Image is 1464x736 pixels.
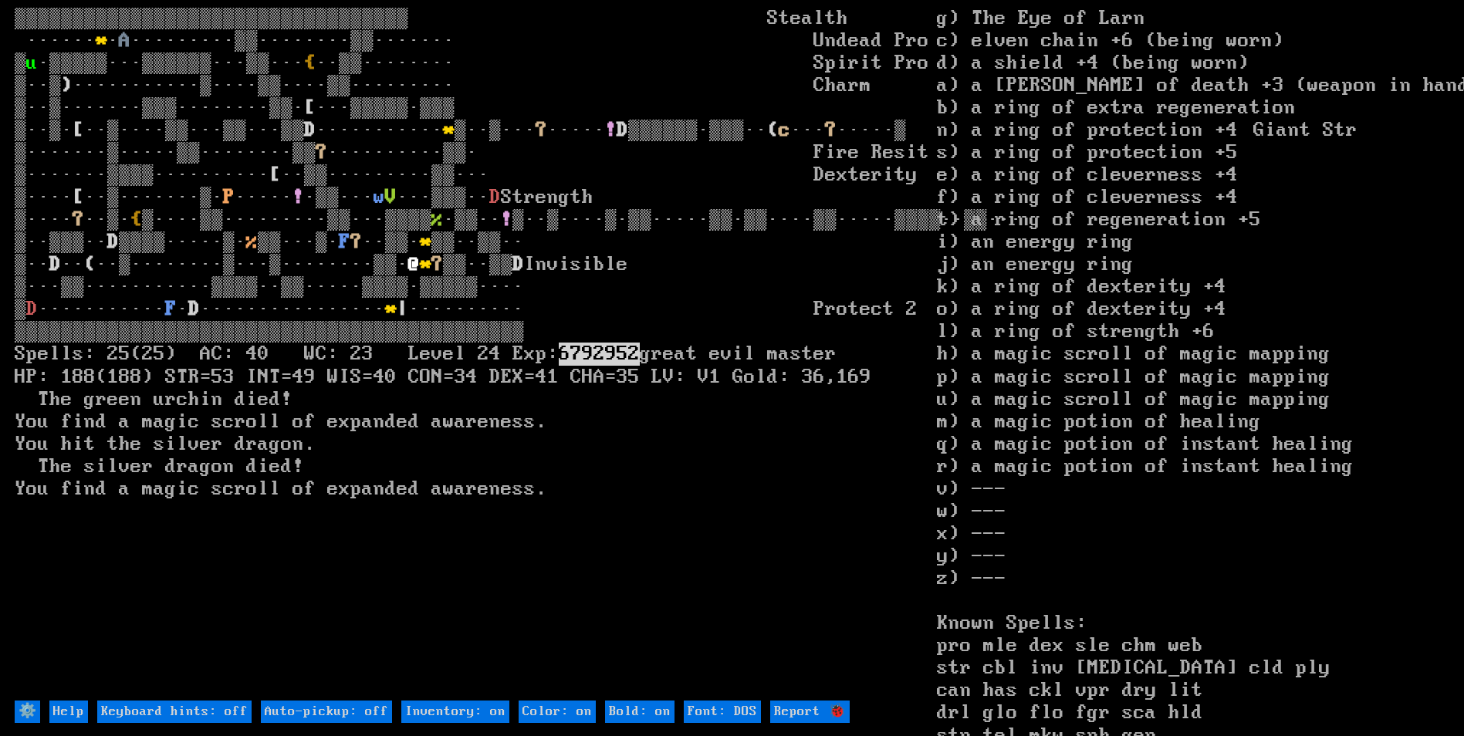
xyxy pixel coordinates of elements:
input: Font: DOS [684,701,761,723]
input: Help [49,701,88,723]
font: D [26,298,38,321]
font: D [49,253,61,276]
font: [ [73,186,84,209]
font: ? [73,208,84,231]
font: F [165,298,177,321]
font: F [339,231,350,254]
input: ⚙️ [15,701,40,723]
font: D [107,231,119,254]
font: w [374,186,385,209]
stats: g) The Eye of Larn c) elven chain +6 (being worn) d) a shield +4 (being worn) a) a [PERSON_NAME] ... [937,8,1449,700]
font: ! [292,186,304,209]
mark: 6792952 [559,343,640,366]
font: { [304,52,316,75]
font: [ [304,96,316,120]
input: Color: on [519,701,596,723]
input: Auto-pickup: off [261,701,392,723]
font: ? [536,119,547,142]
font: % [431,208,443,231]
font: { [130,208,142,231]
input: Report 🐞 [770,701,850,723]
input: Bold: on [605,701,675,723]
font: V [385,186,397,209]
font: c [779,119,790,142]
font: D [188,298,200,321]
font: ! [501,208,512,231]
font: D [304,119,316,142]
font: ? [825,119,837,142]
font: % [246,231,258,254]
font: D [489,186,501,209]
font: @ [408,253,420,276]
larn: ▒▒▒▒▒▒▒▒▒▒▒▒▒▒▒▒▒▒▒▒▒▒▒▒▒▒▒▒▒▒▒▒▒▒ Stealth ······ · ·········▒▒········▒▒······· Undead Pro ▒ ·▒▒... [15,8,937,700]
font: ( [84,253,96,276]
font: D [512,253,524,276]
font: ! [605,119,617,142]
font: P [223,186,235,209]
font: | [397,298,408,321]
font: u [26,52,38,75]
font: ) [61,74,73,97]
font: [ [269,164,281,187]
font: ? [316,141,327,164]
font: D [617,119,628,142]
font: ? [431,253,443,276]
font: ( [767,119,779,142]
font: [ [73,119,84,142]
font: A [119,29,130,52]
input: Inventory: on [401,701,509,723]
input: Keyboard hints: off [97,701,252,723]
font: ? [350,231,362,254]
